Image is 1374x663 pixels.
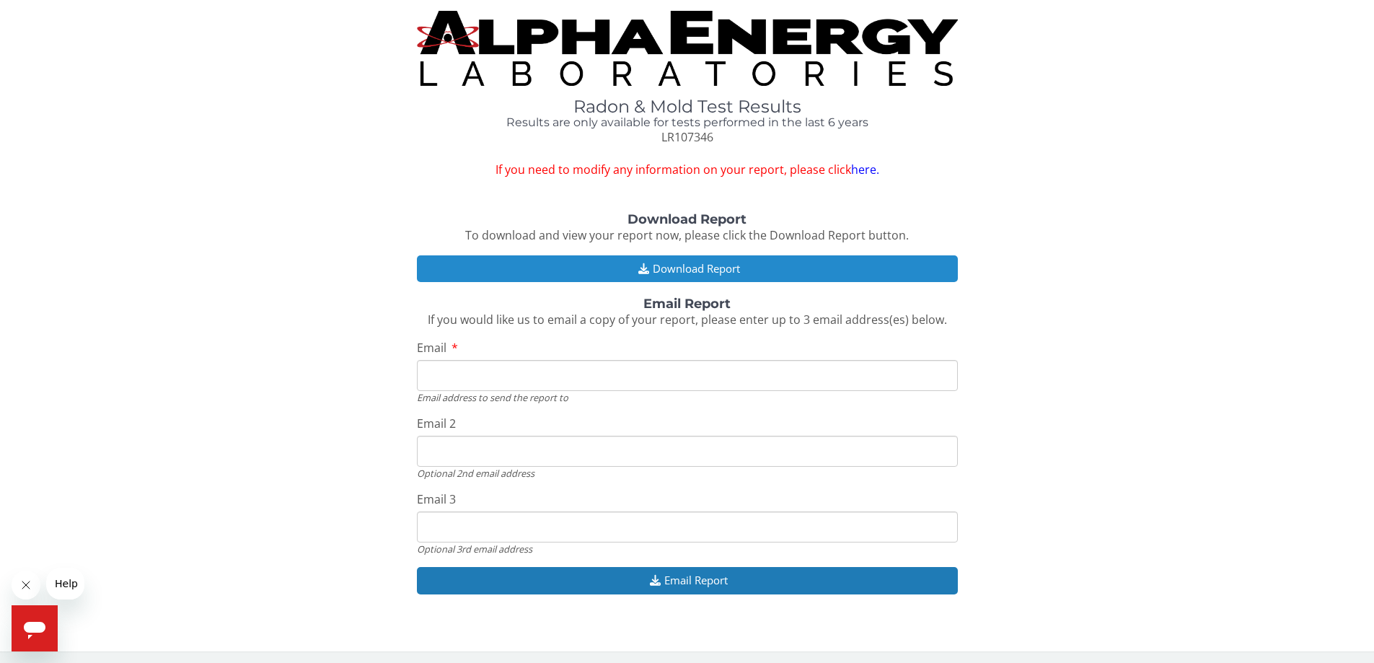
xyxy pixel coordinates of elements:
span: Email 2 [417,416,456,431]
span: If you need to modify any information on your report, please click [417,162,958,178]
iframe: Button to launch messaging window [12,605,58,651]
strong: Download Report [627,211,747,227]
a: here. [851,162,879,177]
img: TightCrop.jpg [417,11,958,86]
iframe: Close message [12,571,40,600]
strong: Email Report [643,296,731,312]
button: Download Report [417,255,958,282]
button: Email Report [417,567,958,594]
h1: Radon & Mold Test Results [417,97,958,116]
div: Email address to send the report to [417,391,958,404]
h4: Results are only available for tests performed in the last 6 years [417,116,958,129]
span: Email 3 [417,491,456,507]
span: LR107346 [661,129,713,145]
div: Optional 3rd email address [417,543,958,556]
div: Optional 2nd email address [417,467,958,480]
span: Email [417,340,446,356]
span: If you would like us to email a copy of your report, please enter up to 3 email address(es) below. [428,312,947,328]
iframe: Message from company [46,568,84,600]
span: To download and view your report now, please click the Download Report button. [465,227,909,243]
